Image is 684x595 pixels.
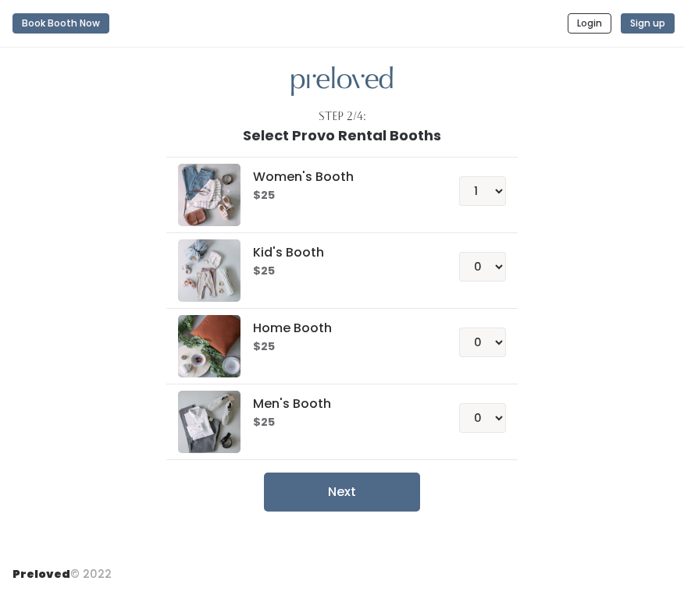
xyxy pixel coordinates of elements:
h6: $25 [253,341,422,353]
div: © 2022 [12,554,112,583]
h5: Home Booth [253,321,422,335]
h6: $25 [253,265,422,278]
h5: Kid's Booth [253,246,422,260]
button: Login [568,13,611,34]
button: Next [264,473,420,512]
a: Book Booth Now [12,6,109,41]
img: preloved logo [178,315,240,377]
img: preloved logo [178,164,240,226]
h6: $25 [253,416,422,429]
h1: Select Provo Rental Booths [243,128,441,143]
div: Step 2/4: [319,108,366,125]
button: Sign up [621,13,675,34]
img: preloved logo [291,66,393,97]
img: preloved logo [178,239,240,302]
span: Preloved [12,566,70,582]
img: preloved logo [178,391,240,453]
h5: Men's Booth [253,397,422,411]
h6: $25 [253,189,422,202]
h5: Women's Booth [253,170,422,184]
button: Book Booth Now [12,13,109,34]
